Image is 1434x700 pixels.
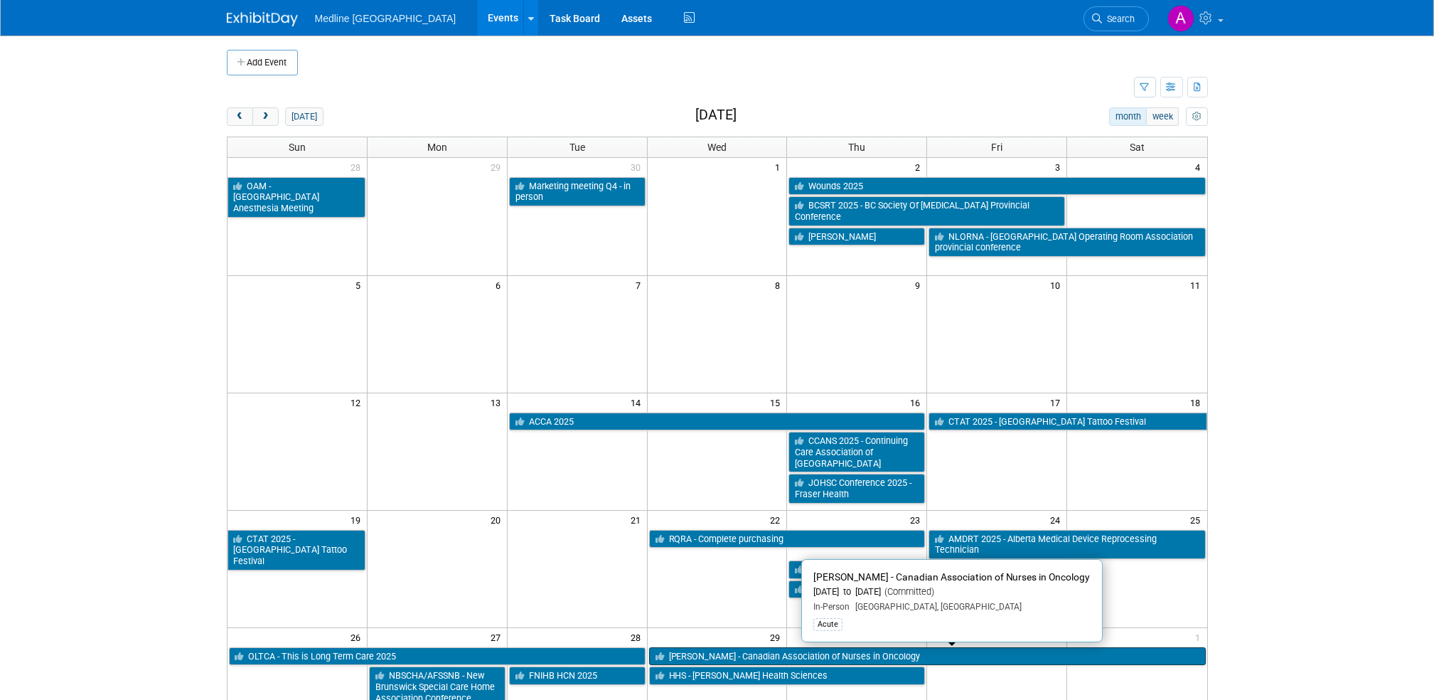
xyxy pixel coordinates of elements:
[774,276,786,294] span: 8
[509,413,926,431] a: ACCA 2025
[1083,6,1149,31] a: Search
[349,393,367,411] span: 12
[848,142,865,153] span: Thu
[909,393,926,411] span: 16
[914,158,926,176] span: 2
[788,561,1065,579] a: AFHTO
[315,13,456,24] span: Medline [GEOGRAPHIC_DATA]
[354,276,367,294] span: 5
[489,158,507,176] span: 29
[285,107,323,126] button: [DATE]
[1189,393,1207,411] span: 18
[629,158,647,176] span: 30
[1194,628,1207,646] span: 1
[629,628,647,646] span: 28
[788,580,1065,599] a: AQRDM
[1194,158,1207,176] span: 4
[788,177,1205,196] a: Wounds 2025
[813,602,850,612] span: In-Person
[1049,511,1066,529] span: 24
[227,50,298,75] button: Add Event
[813,618,842,631] div: Acute
[707,142,727,153] span: Wed
[649,647,1206,666] a: [PERSON_NAME] - Canadian Association of Nurses in Oncology
[1109,107,1147,126] button: month
[489,628,507,646] span: 27
[629,393,647,411] span: 14
[489,393,507,411] span: 13
[769,628,786,646] span: 29
[1049,276,1066,294] span: 10
[649,530,926,548] a: RQRA - Complete purchasing
[929,413,1206,431] a: CTAT 2025 - [GEOGRAPHIC_DATA] Tattoo Festival
[569,142,585,153] span: Tue
[1146,107,1179,126] button: week
[788,432,925,472] a: CCANS 2025 - Continuing Care Association of [GEOGRAPHIC_DATA]
[1103,14,1135,24] span: Search
[1130,142,1145,153] span: Sat
[494,276,507,294] span: 6
[1049,393,1066,411] span: 17
[649,667,926,685] a: HHS - [PERSON_NAME] Health Sciences
[489,511,507,529] span: 20
[813,586,1091,598] div: [DATE] to [DATE]
[1192,112,1202,122] i: Personalize Calendar
[1167,5,1194,32] img: Angela Douglas
[914,276,926,294] span: 9
[509,177,646,206] a: Marketing meeting Q4 - in person
[427,142,447,153] span: Mon
[289,142,306,153] span: Sun
[349,511,367,529] span: 19
[788,474,925,503] a: JOHSC Conference 2025 - Fraser Health
[509,667,646,685] a: FNIHB HCN 2025
[788,196,1065,226] a: BCSRT 2025 - BC Society Of [MEDICAL_DATA] Provincial Conference
[252,107,279,126] button: next
[1186,107,1207,126] button: myCustomButton
[1054,158,1066,176] span: 3
[929,228,1205,257] a: NLORNA - [GEOGRAPHIC_DATA] Operating Room Association provincial conference
[1189,511,1207,529] span: 25
[695,107,737,123] h2: [DATE]
[229,647,646,666] a: OLTCA - This is Long Term Care 2025
[991,142,1002,153] span: Fri
[1189,276,1207,294] span: 11
[909,511,926,529] span: 23
[769,511,786,529] span: 22
[813,571,1091,583] span: [PERSON_NAME] - Canadian Association of Nurses in Oncology
[929,530,1205,559] a: AMDRT 2025 - Alberta Medical Device Reprocessing Technician
[227,12,298,26] img: ExhibitDay
[349,158,367,176] span: 28
[769,393,786,411] span: 15
[774,158,786,176] span: 1
[228,177,365,218] a: OAM - [GEOGRAPHIC_DATA] Anesthesia Meeting
[349,628,367,646] span: 26
[881,586,934,597] span: (Committed)
[227,107,253,126] button: prev
[629,511,647,529] span: 21
[788,228,925,246] a: [PERSON_NAME]
[634,276,647,294] span: 7
[228,530,365,571] a: CTAT 2025 - [GEOGRAPHIC_DATA] Tattoo Festival
[850,602,1022,612] span: [GEOGRAPHIC_DATA], [GEOGRAPHIC_DATA]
